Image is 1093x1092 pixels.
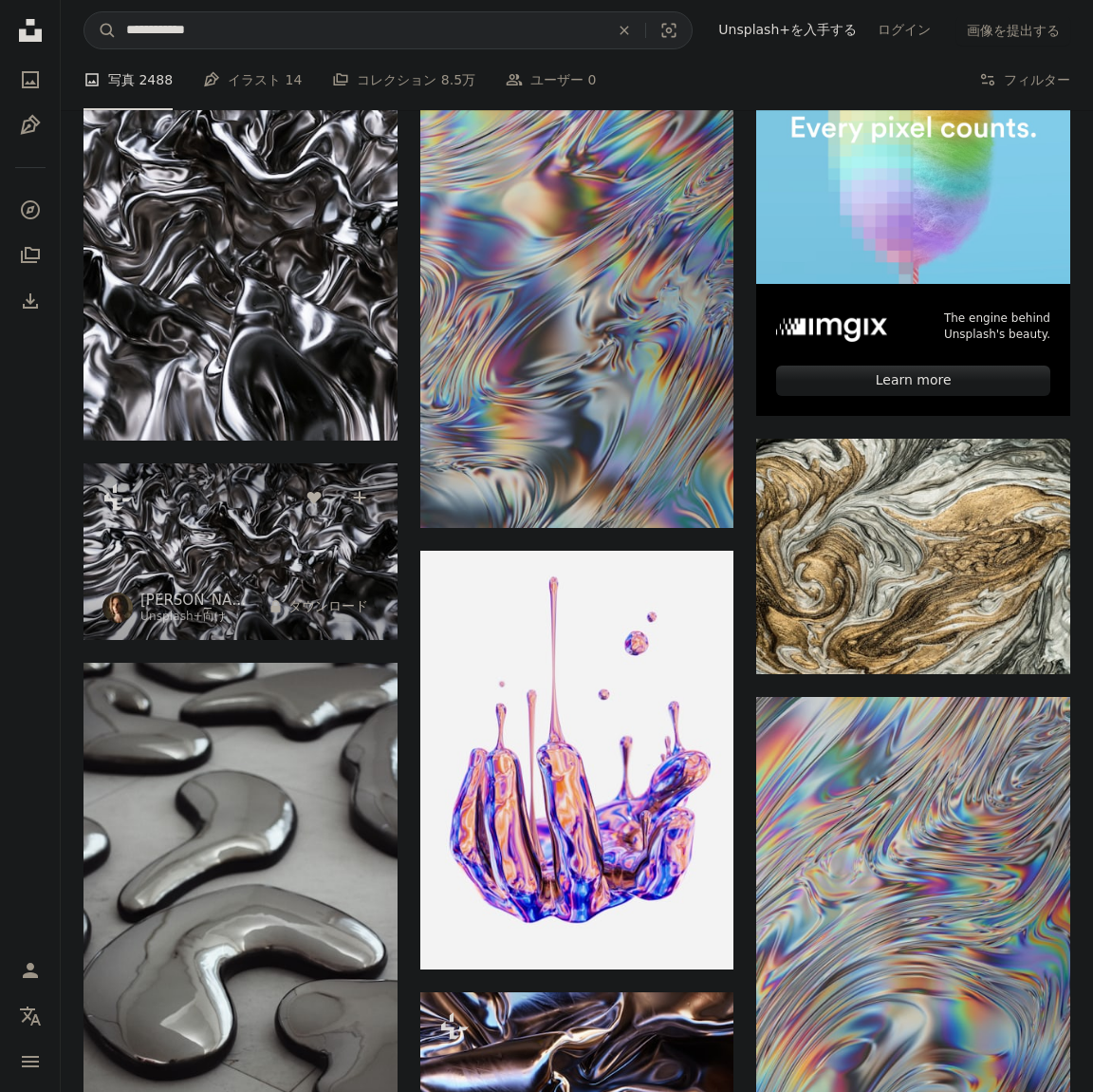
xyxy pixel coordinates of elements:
[83,197,398,214] a: 光沢のある素材の束の白黒写真
[83,543,398,560] a: 波線のある金属表面のクローズアップ
[776,311,886,342] img: file-1738246957937-1ee55d8b7970
[11,191,49,229] a: 探す
[203,49,302,110] a: イラスト 14
[11,61,49,99] a: 写真
[420,751,734,768] a: 空中に浮かぶ泡のグループ
[420,1071,734,1088] a: 光沢のある金属表面のクローズアップ
[341,482,379,513] button: コレクションに追加する
[11,951,49,989] a: ログイン / 登録する
[756,439,1070,674] img: 茶色と黒の抽象画
[588,69,597,90] span: 0
[140,610,203,623] a: Unsplash+
[646,12,692,48] button: ビジュアル検索
[420,240,734,257] a: 青と白の渦巻きのクローズアップ
[603,12,645,48] button: 全てクリア
[102,593,133,623] img: Alex Shuperのプロフィールを見る
[83,463,398,640] img: 波線のある金属表面のクローズアップ
[84,12,117,48] button: Unsplashで検索する
[11,1043,49,1081] button: メニュー
[83,890,398,907] a: タイル張りの床の上に座っている光沢のあるオブジェクトのグループ
[756,548,1070,565] a: 茶色と黒の抽象画
[83,11,693,49] form: サイト内でビジュアルを探す
[11,997,49,1035] button: 言語
[441,69,475,90] span: 8.5万
[286,69,303,90] span: 14
[756,968,1070,985] a: カラフルな渦巻きのクローズアップ
[979,49,1070,110] button: フィルター
[332,49,475,110] a: コレクション 8.5万
[956,15,1070,46] button: 画像を提出する
[11,236,49,274] a: コレクション
[295,482,333,513] button: いいね！
[259,591,379,621] button: ダウンロード
[776,366,1050,396] div: Learn more
[140,591,251,610] a: [PERSON_NAME]
[913,311,1050,343] span: The engine behind Unsplash's beauty.
[11,106,49,144] a: イラスト
[506,49,596,110] a: ユーザー 0
[420,551,734,970] img: 空中に浮かぶ泡のグループ
[708,15,867,46] a: Unsplash+を入手する
[11,11,49,53] a: ホーム — Unsplash
[867,15,941,46] a: ログイン
[140,610,251,625] div: 向け
[11,282,49,320] a: ダウンロード履歴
